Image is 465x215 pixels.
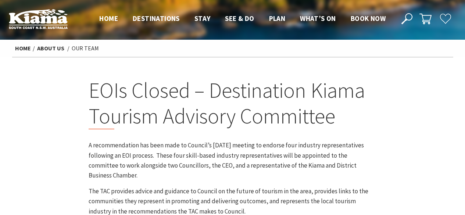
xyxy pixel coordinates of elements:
span: Plan [269,14,286,23]
img: Kiama Logo [9,9,68,29]
span: See & Do [225,14,254,23]
p: A recommendation has been made to Council’s [DATE] meeting to endorse four industry representativ... [89,140,377,180]
h2: EOIs Closed – Destination Kiama Tourism Advisory Committee [89,78,377,129]
span: Home [99,14,118,23]
span: Destinations [133,14,180,23]
span: Book now [351,14,386,23]
li: Our Team [72,44,99,53]
a: About Us [37,44,64,52]
span: Stay [194,14,211,23]
nav: Main Menu [92,13,393,25]
a: Home [15,44,31,52]
span: What’s On [300,14,336,23]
